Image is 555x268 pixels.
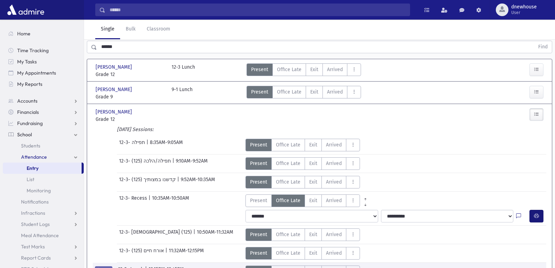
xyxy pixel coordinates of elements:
[3,230,84,241] a: Meal Attendance
[277,88,301,96] span: Office Late
[120,20,141,39] a: Bulk
[250,249,267,257] span: Present
[119,139,146,151] span: 12-3- תפילה
[17,81,42,87] span: My Reports
[309,197,317,204] span: Exit
[96,63,133,71] span: [PERSON_NAME]
[95,20,120,39] a: Single
[3,45,84,56] a: Time Tracking
[152,194,189,207] span: 10:35AM-10:50AM
[3,118,84,129] a: Fundraising
[21,221,50,227] span: Student Logs
[21,199,49,205] span: Notifications
[17,30,30,37] span: Home
[197,228,233,241] span: 10:50AM-11:32AM
[326,160,342,167] span: Arrived
[119,228,193,241] span: 12-3- [DEMOGRAPHIC_DATA] (125)
[326,197,342,204] span: Arrived
[21,210,45,216] span: Infractions
[21,243,45,250] span: Test Marks
[3,129,84,140] a: School
[276,141,300,149] span: Office Late
[6,3,46,17] img: AdmirePro
[277,66,301,73] span: Office Late
[21,143,40,149] span: Students
[245,228,360,241] div: AttTypes
[326,249,342,257] span: Arrived
[3,219,84,230] a: Student Logs
[250,231,267,238] span: Present
[119,176,177,188] span: 12-3- קדשנו במצותיך (125)
[141,20,176,39] a: Classroom
[276,249,300,257] span: Office Late
[245,247,360,260] div: AttTypes
[172,157,176,170] span: |
[165,247,169,260] span: |
[119,247,165,260] span: 12-3- אורח חיים (125)
[276,178,300,186] span: Office Late
[3,151,84,163] a: Attendance
[176,157,208,170] span: 9:10AM-9:52AM
[17,47,49,54] span: Time Tracking
[309,231,317,238] span: Exit
[27,187,51,194] span: Monitoring
[327,66,343,73] span: Arrived
[3,196,84,207] a: Notifications
[245,157,360,170] div: AttTypes
[247,63,361,78] div: AttTypes
[148,194,152,207] span: |
[21,154,47,160] span: Attendance
[276,231,300,238] span: Office Late
[96,86,133,93] span: [PERSON_NAME]
[17,98,37,104] span: Accounts
[17,120,43,126] span: Fundraising
[3,28,84,39] a: Home
[3,56,84,67] a: My Tasks
[105,4,410,16] input: Search
[172,86,193,101] div: 9-1 Lunch
[17,70,56,76] span: My Appointments
[3,106,84,118] a: Financials
[96,116,165,123] span: Grade 12
[326,141,342,149] span: Arrived
[309,249,317,257] span: Exit
[245,194,371,207] div: AttTypes
[250,178,267,186] span: Present
[3,140,84,151] a: Students
[310,88,318,96] span: Exit
[251,66,268,73] span: Present
[3,163,82,174] a: Entry
[326,231,342,238] span: Arrived
[250,197,267,204] span: Present
[245,139,360,151] div: AttTypes
[309,141,317,149] span: Exit
[193,228,197,241] span: |
[27,165,39,171] span: Entry
[17,131,32,138] span: School
[17,59,37,65] span: My Tasks
[146,139,150,151] span: |
[250,160,267,167] span: Present
[309,178,317,186] span: Exit
[250,141,267,149] span: Present
[96,108,133,116] span: [PERSON_NAME]
[327,88,343,96] span: Arrived
[119,157,172,170] span: 12-3- תפילה/הלכה (125)
[21,232,59,239] span: Meal Attendance
[117,126,153,132] i: [DATE] Sessions:
[27,176,34,183] span: List
[96,71,165,78] span: Grade 12
[3,174,84,185] a: List
[276,160,300,167] span: Office Late
[511,10,537,15] span: User
[150,139,183,151] span: 8:35AM-9:05AM
[247,86,361,101] div: AttTypes
[21,255,51,261] span: Report Cards
[511,4,537,10] span: dnewhouse
[177,176,181,188] span: |
[181,176,215,188] span: 9:52AM-10:35AM
[172,63,195,78] div: 12-3 Lunch
[309,160,317,167] span: Exit
[326,178,342,186] span: Arrived
[3,185,84,196] a: Monitoring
